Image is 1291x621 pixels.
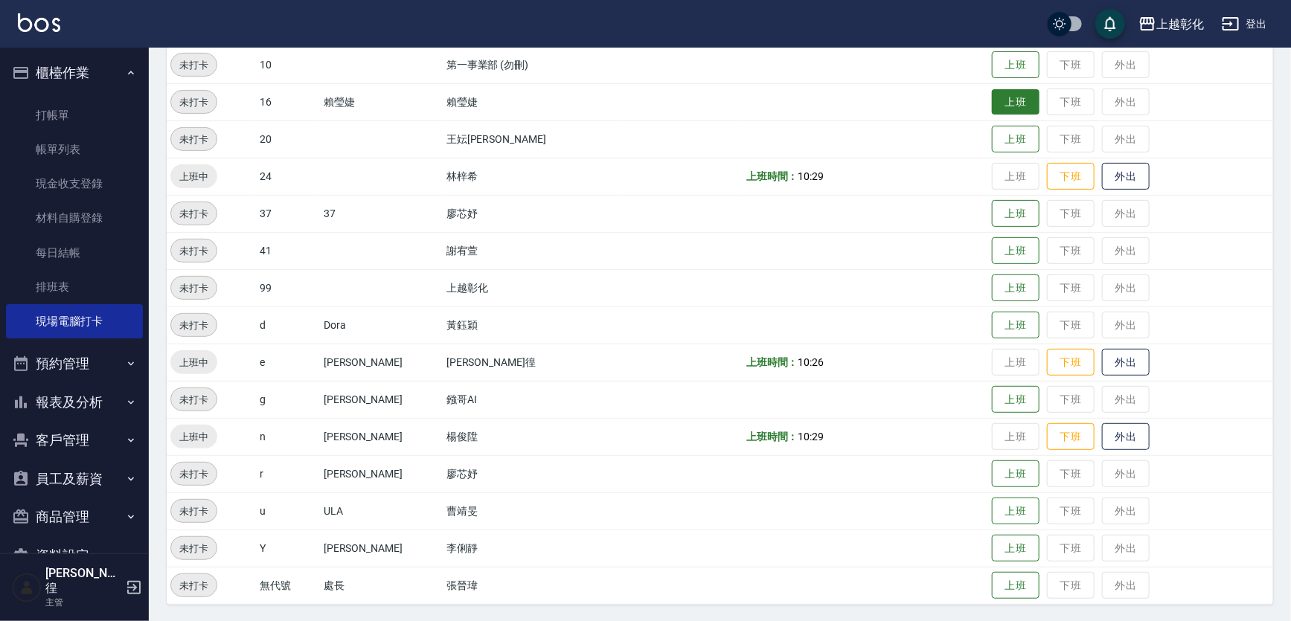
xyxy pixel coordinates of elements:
a: 排班表 [6,270,143,304]
button: 預約管理 [6,344,143,383]
td: d [256,306,320,344]
span: 未打卡 [171,392,217,408]
td: 16 [256,83,320,120]
td: [PERSON_NAME] [320,344,443,381]
b: 上班時間： [746,356,798,368]
button: 上班 [992,51,1039,79]
button: 登出 [1216,10,1273,38]
td: 林梓希 [443,158,620,195]
td: e [256,344,320,381]
td: r [256,455,320,492]
td: 99 [256,269,320,306]
td: 24 [256,158,320,195]
b: 上班時間： [746,431,798,443]
td: 張晉瑋 [443,567,620,604]
td: 李俐靜 [443,530,620,567]
a: 每日結帳 [6,236,143,270]
td: Dora [320,306,443,344]
span: 未打卡 [171,243,217,259]
p: 主管 [45,596,121,609]
span: 未打卡 [171,318,217,333]
td: [PERSON_NAME] [320,455,443,492]
button: 上班 [992,572,1039,599]
td: 廖芯妤 [443,455,620,492]
td: [PERSON_NAME] [320,530,443,567]
td: 廖芯妤 [443,195,620,232]
img: Logo [18,13,60,32]
button: 上班 [992,312,1039,339]
div: 上越彰化 [1156,15,1204,33]
button: 客戶管理 [6,421,143,460]
td: 處長 [320,567,443,604]
button: 上班 [992,460,1039,488]
td: [PERSON_NAME] [320,418,443,455]
span: 未打卡 [171,94,217,110]
button: 商品管理 [6,498,143,536]
td: 第一事業部 (勿刪) [443,46,620,83]
span: 上班中 [170,355,217,370]
td: 37 [256,195,320,232]
td: 無代號 [256,567,320,604]
td: 鏹哥AI [443,381,620,418]
span: 上班中 [170,169,217,184]
button: 報表及分析 [6,383,143,422]
span: 未打卡 [171,503,217,519]
span: 10:29 [798,170,824,182]
span: 未打卡 [171,280,217,296]
span: 未打卡 [171,57,217,73]
span: 未打卡 [171,541,217,556]
td: g [256,381,320,418]
span: 未打卡 [171,206,217,222]
td: 黃鈺穎 [443,306,620,344]
a: 帳單列表 [6,132,143,167]
span: 未打卡 [171,578,217,593]
button: 員工及薪資 [6,460,143,498]
button: 上班 [992,535,1039,562]
td: [PERSON_NAME] [320,381,443,418]
td: 20 [256,120,320,158]
td: 王妘[PERSON_NAME] [443,120,620,158]
button: 上班 [992,498,1039,525]
td: n [256,418,320,455]
button: 上班 [992,386,1039,414]
img: Person [12,573,42,602]
td: [PERSON_NAME]徨 [443,344,620,381]
button: 上班 [992,89,1039,115]
button: 資料設定 [6,536,143,575]
a: 打帳單 [6,98,143,132]
span: 未打卡 [171,466,217,482]
button: 下班 [1047,349,1095,376]
a: 材料自購登錄 [6,201,143,235]
button: 上班 [992,200,1039,228]
button: 上班 [992,274,1039,302]
a: 現金收支登錄 [6,167,143,201]
td: 楊俊陞 [443,418,620,455]
button: 上越彰化 [1133,9,1210,39]
h5: [PERSON_NAME]徨 [45,566,121,596]
td: 謝宥萱 [443,232,620,269]
td: 37 [320,195,443,232]
button: 上班 [992,237,1039,265]
button: 下班 [1047,163,1095,190]
td: 10 [256,46,320,83]
a: 現場電腦打卡 [6,304,143,338]
button: save [1095,9,1125,39]
span: 未打卡 [171,132,217,147]
button: 外出 [1102,423,1150,451]
td: 上越彰化 [443,269,620,306]
td: 41 [256,232,320,269]
td: 賴瑩婕 [443,83,620,120]
b: 上班時間： [746,170,798,182]
td: ULA [320,492,443,530]
button: 上班 [992,126,1039,153]
button: 下班 [1047,423,1095,451]
span: 10:29 [798,431,824,443]
td: 曹靖旻 [443,492,620,530]
td: 賴瑩婕 [320,83,443,120]
button: 櫃檯作業 [6,54,143,92]
span: 10:26 [798,356,824,368]
td: Y [256,530,320,567]
button: 外出 [1102,163,1150,190]
td: u [256,492,320,530]
span: 上班中 [170,429,217,445]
